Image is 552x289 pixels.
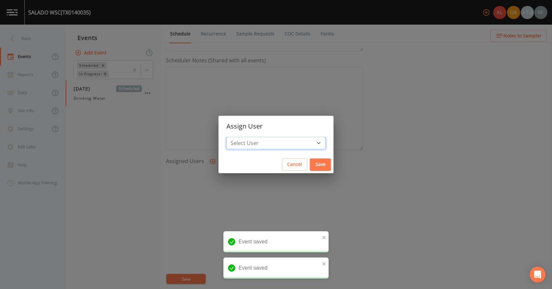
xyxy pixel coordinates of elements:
[322,259,327,267] button: close
[218,116,333,137] h2: Assign User
[310,158,331,171] button: Save
[223,231,329,252] div: Event saved
[282,158,307,171] button: Cancel
[530,267,545,282] div: Open Intercom Messenger
[322,233,327,241] button: close
[223,258,329,279] div: Event saved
